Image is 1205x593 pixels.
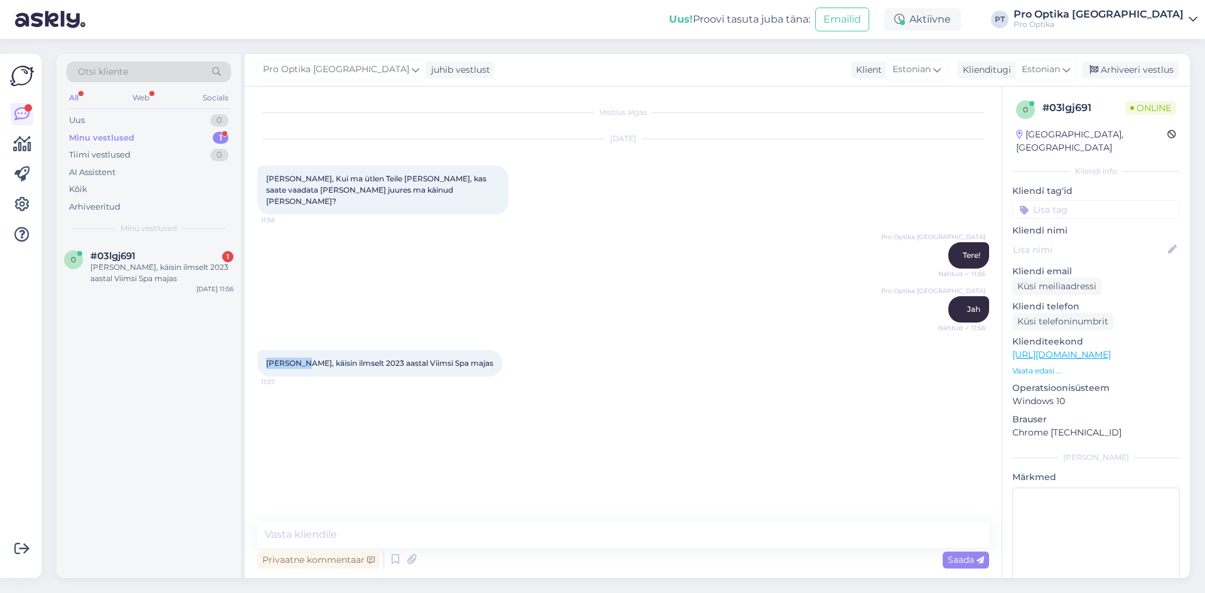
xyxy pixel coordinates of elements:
[958,63,1011,77] div: Klienditugi
[892,63,931,77] span: Estonian
[1022,63,1060,77] span: Estonian
[1014,19,1184,29] div: Pro Optika
[1012,184,1180,198] p: Kliendi tag'id
[90,262,233,284] div: [PERSON_NAME], käisin ilmselt 2023 aastal Viimsi Spa majas
[1012,166,1180,177] div: Kliendi info
[90,250,136,262] span: #03lgj691
[261,215,308,225] span: 11:56
[266,174,488,206] span: [PERSON_NAME], Kui ma ütlen Teile [PERSON_NAME], kas saate vaadata [PERSON_NAME] juures ma käinud...
[1014,9,1197,29] a: Pro Optika [GEOGRAPHIC_DATA]Pro Optika
[1012,452,1180,463] div: [PERSON_NAME]
[1012,426,1180,439] p: Chrome [TECHNICAL_ID]
[938,269,985,279] span: Nähtud ✓ 11:56
[1016,128,1167,154] div: [GEOGRAPHIC_DATA], [GEOGRAPHIC_DATA]
[1012,395,1180,408] p: Windows 10
[1014,9,1184,19] div: Pro Optika [GEOGRAPHIC_DATA]
[1042,100,1125,115] div: # 03lgj691
[69,132,134,144] div: Minu vestlused
[851,63,882,77] div: Klient
[200,90,231,106] div: Socials
[1013,243,1165,257] input: Lisa nimi
[1012,349,1111,360] a: [URL][DOMAIN_NAME]
[881,232,985,242] span: Pro Optika [GEOGRAPHIC_DATA]
[210,114,228,127] div: 0
[991,11,1009,28] div: PT
[257,133,989,144] div: [DATE]
[1023,105,1028,114] span: 0
[257,107,989,118] div: Vestlus algas
[1082,61,1179,78] div: Arhiveeri vestlus
[1125,101,1176,115] span: Online
[69,183,87,196] div: Kõik
[1012,265,1180,278] p: Kliendi email
[261,377,308,387] span: 11:57
[263,63,409,77] span: Pro Optika [GEOGRAPHIC_DATA]
[815,8,869,31] button: Emailid
[10,64,34,88] img: Askly Logo
[266,358,493,368] span: [PERSON_NAME], käisin ilmselt 2023 aastal Viimsi Spa majas
[71,255,76,264] span: 0
[130,90,152,106] div: Web
[69,201,120,213] div: Arhiveeritud
[78,65,128,78] span: Otsi kliente
[196,284,233,294] div: [DATE] 11:56
[1012,200,1180,219] input: Lisa tag
[1012,365,1180,377] p: Vaata edasi ...
[120,223,177,234] span: Minu vestlused
[426,63,490,77] div: juhib vestlust
[69,114,85,127] div: Uus
[948,554,984,565] span: Saada
[938,323,985,333] span: Nähtud ✓ 11:56
[963,250,980,260] span: Tere!
[967,304,980,314] span: Jah
[1012,313,1113,330] div: Küsi telefoninumbrit
[210,149,228,161] div: 0
[669,12,810,27] div: Proovi tasuta juba täna:
[1012,335,1180,348] p: Klienditeekond
[884,8,961,31] div: Aktiivne
[1012,224,1180,237] p: Kliendi nimi
[213,132,228,144] div: 1
[1012,471,1180,484] p: Märkmed
[1012,278,1101,295] div: Küsi meiliaadressi
[669,13,693,25] b: Uus!
[69,166,115,179] div: AI Assistent
[881,286,985,296] span: Pro Optika [GEOGRAPHIC_DATA]
[257,552,380,569] div: Privaatne kommentaar
[69,149,131,161] div: Tiimi vestlused
[1012,413,1180,426] p: Brauser
[222,251,233,262] div: 1
[67,90,81,106] div: All
[1012,300,1180,313] p: Kliendi telefon
[1012,382,1180,395] p: Operatsioonisüsteem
